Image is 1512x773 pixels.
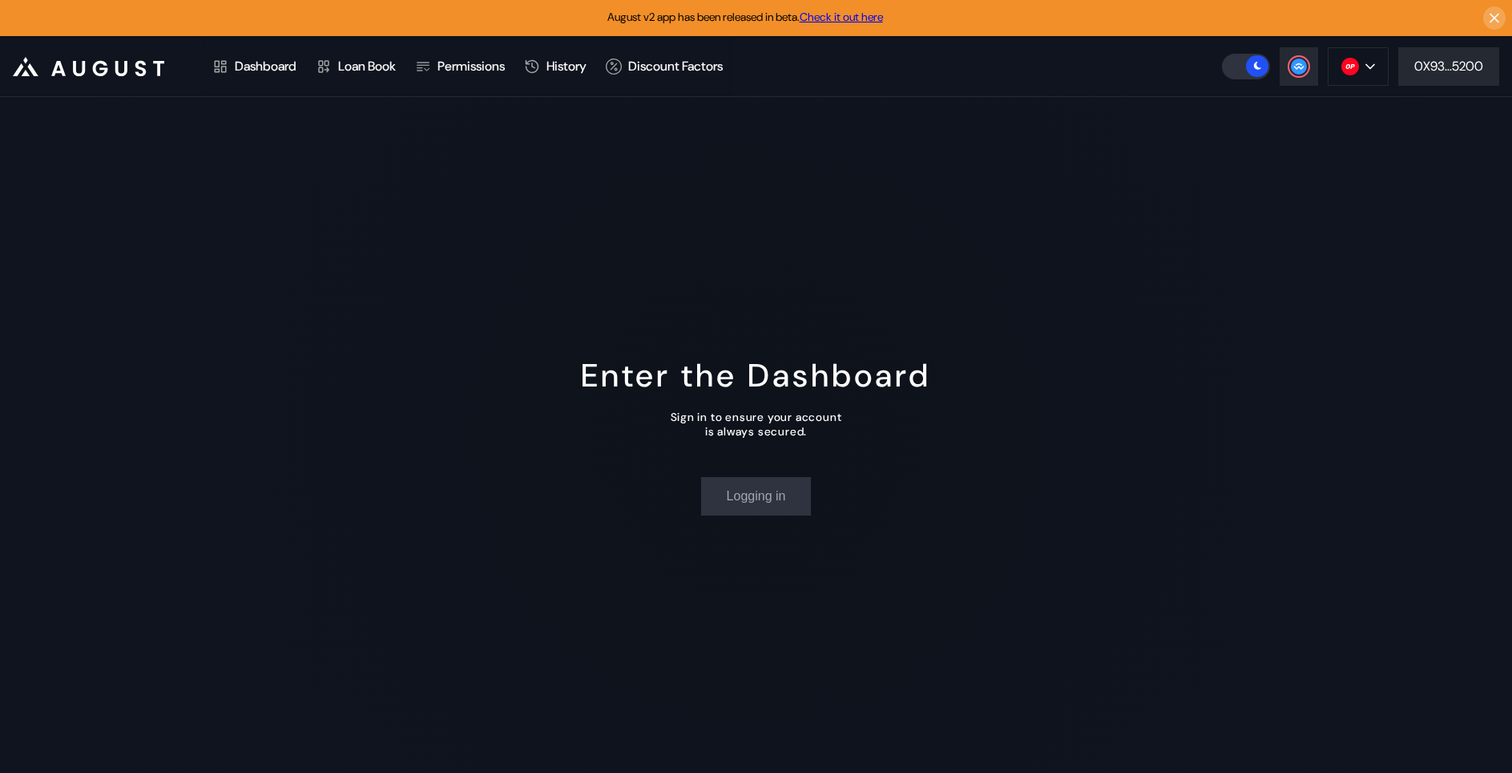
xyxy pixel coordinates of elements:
[405,37,514,96] a: Permissions
[628,58,723,75] div: Discount Factors
[581,354,931,396] div: Enter the Dashboard
[1414,58,1483,75] div: 0X93...5200
[596,37,732,96] a: Discount Factors
[1328,47,1389,86] button: chain logo
[1341,58,1359,75] img: chain logo
[338,58,396,75] div: Loan Book
[607,10,883,24] span: August v2 app has been released in beta.
[701,477,812,516] button: Logging in
[1398,47,1499,86] button: 0X93...5200
[203,37,306,96] a: Dashboard
[671,410,842,439] div: Sign in to ensure your account is always secured.
[437,58,505,75] div: Permissions
[235,58,296,75] div: Dashboard
[514,37,596,96] a: History
[800,10,883,24] a: Check it out here
[306,37,405,96] a: Loan Book
[546,58,587,75] div: History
